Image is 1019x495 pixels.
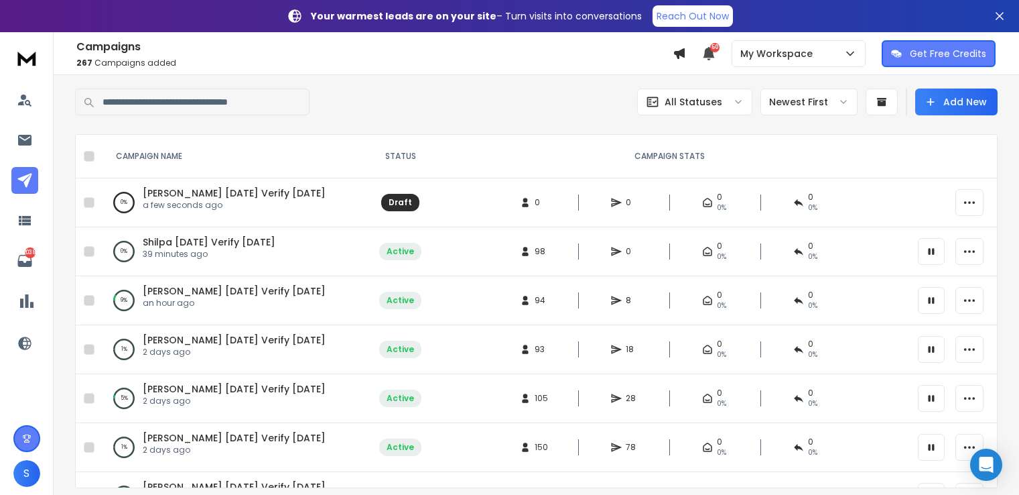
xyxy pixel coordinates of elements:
span: 0 [808,388,813,398]
a: 2038 [11,248,38,274]
td: 0%Shilpa [DATE] Verify [DATE]39 minutes ago [100,227,371,276]
button: Newest First [760,89,858,115]
span: 0 % [808,398,817,409]
span: 0 [808,241,813,252]
span: 0% [717,300,726,311]
strong: Your warmest leads are on your site [311,9,496,23]
p: 5 % [121,392,128,405]
button: Add New [915,89,998,115]
p: – Turn visits into conversations [311,9,642,23]
span: 105 [535,393,548,404]
div: Open Intercom Messenger [970,449,1002,481]
a: Reach Out Now [653,5,733,27]
div: Draft [389,197,412,208]
span: 0% [808,203,817,213]
td: 0%[PERSON_NAME] [DATE] Verify [DATE]a few seconds ago [100,178,371,227]
p: 9 % [121,294,127,307]
div: Active [387,344,414,355]
th: CAMPAIGN NAME [100,135,371,178]
p: All Statuses [665,95,722,109]
p: 0 % [121,245,127,258]
span: 28 [626,393,639,404]
span: 94 [535,295,548,306]
a: [PERSON_NAME] [DATE] Verify [DATE] [143,186,326,200]
a: [PERSON_NAME] [DATE] Verify [DATE] [143,431,326,445]
span: 98 [535,246,548,257]
p: 39 minutes ago [143,249,275,260]
p: an hour ago [143,298,326,309]
div: Active [387,393,414,404]
td: 5%[PERSON_NAME] [DATE] Verify [DATE]2 days ago [100,374,371,423]
span: 0% [717,398,726,409]
th: CAMPAIGN STATS [429,135,910,178]
p: Campaigns added [76,58,673,68]
div: Active [387,246,414,257]
p: 2 days ago [143,347,326,357]
span: 93 [535,344,548,355]
span: 0 [717,241,722,252]
div: Active [387,295,414,306]
button: S [13,460,40,487]
span: 0% [717,203,726,213]
td: 1%[PERSON_NAME] [DATE] Verify [DATE]2 days ago [100,325,371,374]
p: Get Free Credits [910,47,986,60]
span: 0 [717,290,722,300]
p: 0 % [121,196,127,209]
p: Reach Out Now [657,9,729,23]
td: 1%[PERSON_NAME] [DATE] Verify [DATE]2 days ago [100,423,371,472]
span: 78 [626,442,639,453]
span: 0 % [808,349,817,360]
span: 0 [808,339,813,349]
span: 0 [808,192,813,203]
a: Shilpa [DATE] Verify [DATE] [143,235,275,249]
span: 0% [717,447,726,458]
span: 267 [76,57,92,68]
p: 1 % [121,343,127,356]
span: 18 [626,344,639,355]
span: 0 [808,290,813,300]
span: 0 [808,437,813,447]
span: 0 [717,339,722,349]
td: 9%[PERSON_NAME] [DATE] Verify [DATE]an hour ago [100,276,371,325]
span: 0 [535,197,548,208]
p: 1 % [121,441,127,454]
span: 0% [717,349,726,360]
p: 2038 [25,248,36,258]
img: logo [13,46,40,70]
a: [PERSON_NAME] [DATE] Verify [DATE] [143,480,326,494]
span: 0 [626,246,639,257]
span: 0% [717,252,726,262]
span: 0 [717,192,722,203]
span: 0% [808,252,817,262]
span: 0 % [808,300,817,311]
a: [PERSON_NAME] [DATE] Verify [DATE] [143,333,326,347]
h1: Campaigns [76,39,673,55]
a: [PERSON_NAME] [DATE] Verify [DATE] [143,284,326,298]
span: 0 [717,437,722,447]
p: 2 days ago [143,396,326,406]
span: 0 % [808,447,817,458]
p: a few seconds ago [143,200,326,211]
th: STATUS [371,135,429,178]
span: 150 [535,442,548,453]
p: My Workspace [740,47,818,60]
a: [PERSON_NAME] [DATE] Verify [DATE] [143,382,326,396]
span: 0 [717,388,722,398]
span: 8 [626,295,639,306]
button: Get Free Credits [882,40,996,67]
span: 0 [626,197,639,208]
div: Active [387,442,414,453]
span: 50 [710,43,720,52]
p: 2 days ago [143,445,326,455]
